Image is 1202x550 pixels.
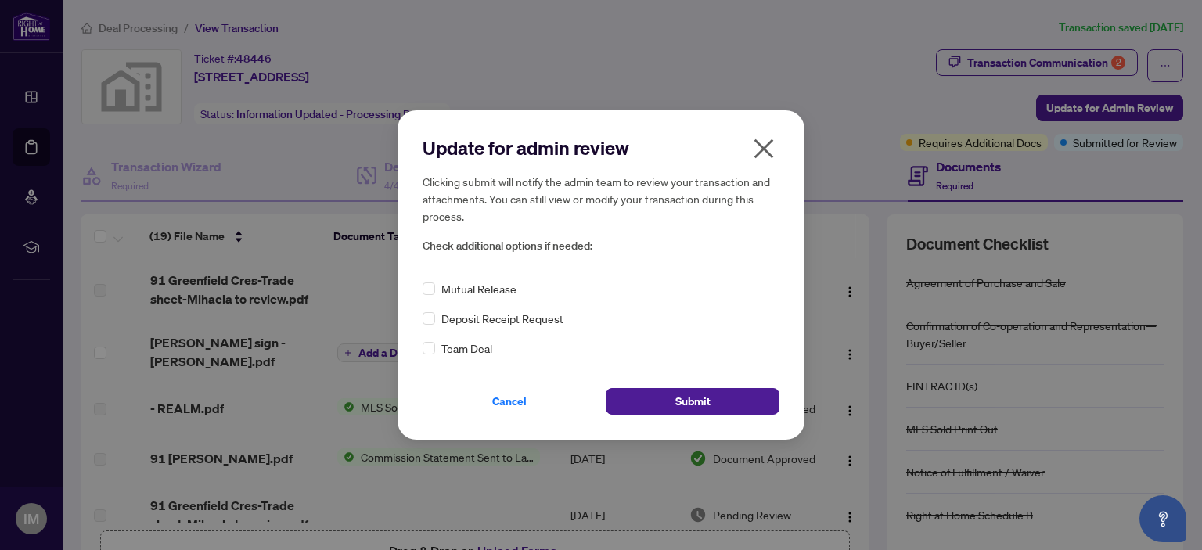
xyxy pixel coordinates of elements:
[423,135,779,160] h2: Update for admin review
[441,340,492,357] span: Team Deal
[423,173,779,225] h5: Clicking submit will notify the admin team to review your transaction and attachments. You can st...
[751,136,776,161] span: close
[423,388,596,415] button: Cancel
[441,310,563,327] span: Deposit Receipt Request
[423,237,779,255] span: Check additional options if needed:
[606,388,779,415] button: Submit
[441,280,516,297] span: Mutual Release
[492,389,527,414] span: Cancel
[1139,495,1186,542] button: Open asap
[675,389,711,414] span: Submit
